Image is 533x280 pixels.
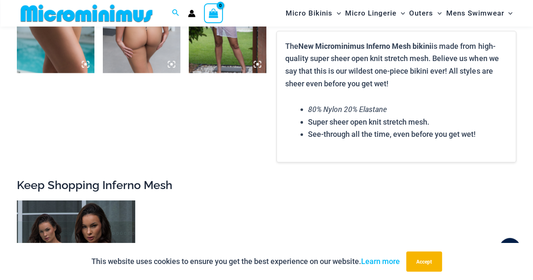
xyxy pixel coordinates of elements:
span: Outers [409,3,433,24]
span: Micro Bikinis [286,3,332,24]
p: This website uses cookies to ensure you get the best experience on our website. [91,255,400,268]
a: OutersMenu ToggleMenu Toggle [407,3,444,24]
span: Menu Toggle [332,3,341,24]
li: See-through all the time, even before you get wet! [308,128,507,141]
a: Micro BikinisMenu ToggleMenu Toggle [284,3,343,24]
b: New Microminimus Inferno Mesh bikini [298,41,431,51]
a: View Shopping Cart, empty [204,3,223,23]
span: Menu Toggle [433,3,442,24]
nav: Site Navigation [282,1,516,25]
span: Micro Lingerie [345,3,396,24]
li: Super sheer open knit stretch mesh. [308,116,507,128]
a: Learn more [361,257,400,266]
button: Accept [406,251,442,272]
img: MM SHOP LOGO FLAT [17,4,156,23]
p: The is made from high-quality super sheer open knit stretch mesh. Believe us when we say that thi... [285,40,507,90]
a: Account icon link [188,10,196,17]
a: Search icon link [172,8,179,19]
span: Menu Toggle [396,3,405,24]
a: Mens SwimwearMenu ToggleMenu Toggle [444,3,514,24]
em: 80% Nylon 20% Elastane [308,104,387,114]
a: Micro LingerieMenu ToggleMenu Toggle [343,3,407,24]
h2: Keep Shopping Inferno Mesh [17,178,516,192]
span: Mens Swimwear [446,3,504,24]
span: Menu Toggle [504,3,512,24]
